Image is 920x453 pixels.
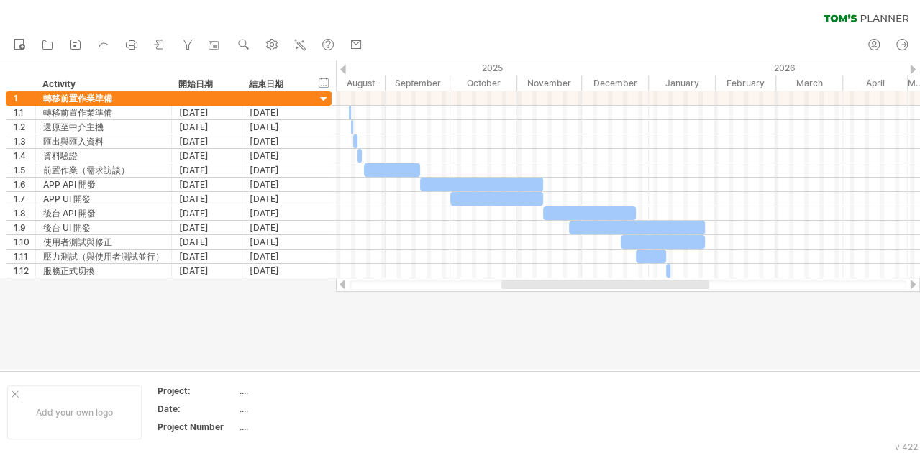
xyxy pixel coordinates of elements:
[179,106,234,119] div: [DATE]
[386,75,450,91] div: September 2025
[158,385,237,397] div: Project:
[14,106,35,119] div: 1.1
[179,206,234,220] div: [DATE]
[250,250,301,263] div: [DATE]
[43,221,164,234] div: 後台 UI 開發
[43,134,164,148] div: 匯出與匯入資料
[249,77,301,91] div: 結束日期
[776,75,843,91] div: March 2026
[250,206,301,220] div: [DATE]
[649,75,716,91] div: January 2026
[14,120,35,134] div: 1.2
[178,77,234,91] div: 開始日期
[179,250,234,263] div: [DATE]
[14,221,35,234] div: 1.9
[43,120,164,134] div: 還原至中介主機
[319,75,386,91] div: August 2025
[158,421,237,433] div: Project Number
[14,206,35,220] div: 1.8
[43,91,164,105] div: 轉移前置作業準備
[14,163,35,177] div: 1.5
[179,120,234,134] div: [DATE]
[582,75,649,91] div: December 2025
[250,134,301,148] div: [DATE]
[43,178,164,191] div: APP API 開發
[179,149,234,163] div: [DATE]
[43,250,164,263] div: 壓力測試（與使用者測試並行）
[250,235,301,249] div: [DATE]
[43,106,164,119] div: 轉移前置作業準備
[250,221,301,234] div: [DATE]
[179,264,234,278] div: [DATE]
[250,120,301,134] div: [DATE]
[240,385,360,397] div: ....
[250,149,301,163] div: [DATE]
[250,163,301,177] div: [DATE]
[240,403,360,415] div: ....
[14,91,35,105] div: 1
[250,178,301,191] div: [DATE]
[843,75,908,91] div: April 2026
[43,235,164,249] div: 使用者測試與修正
[179,163,234,177] div: [DATE]
[43,149,164,163] div: 資料驗證
[14,192,35,206] div: 1.7
[158,403,237,415] div: Date:
[14,264,35,278] div: 1.12
[250,264,301,278] div: [DATE]
[179,221,234,234] div: [DATE]
[14,149,35,163] div: 1.4
[14,134,35,148] div: 1.3
[179,235,234,249] div: [DATE]
[517,75,582,91] div: November 2025
[14,235,35,249] div: 1.10
[43,264,164,278] div: 服務正式切換
[179,134,234,148] div: [DATE]
[43,163,164,177] div: 前置作業（需求訪談）
[895,441,918,452] div: v 422
[250,106,301,119] div: [DATE]
[42,77,163,91] div: Activity
[14,250,35,263] div: 1.11
[7,385,142,439] div: Add your own logo
[43,192,164,206] div: APP UI 開發
[179,192,234,206] div: [DATE]
[240,421,360,433] div: ....
[250,192,301,206] div: [DATE]
[14,178,35,191] div: 1.6
[450,75,517,91] div: October 2025
[179,178,234,191] div: [DATE]
[716,75,776,91] div: February 2026
[43,206,164,220] div: 後台 API 開發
